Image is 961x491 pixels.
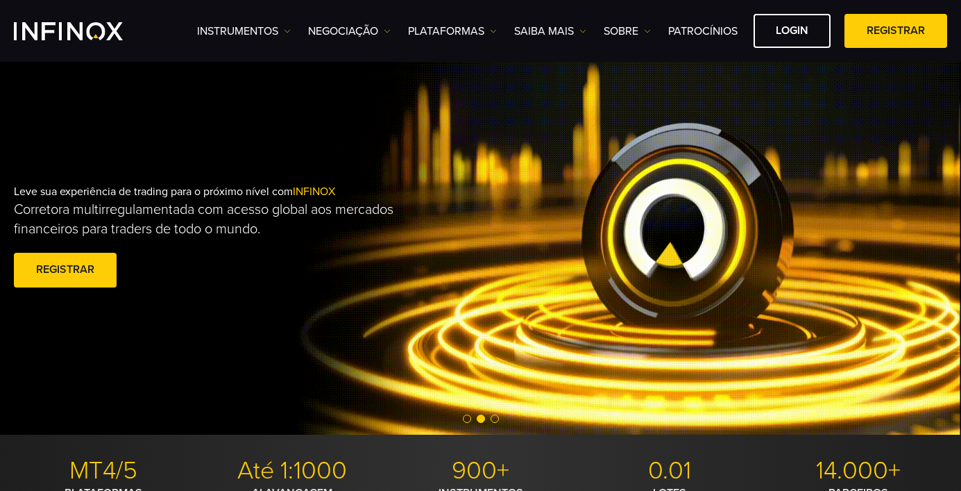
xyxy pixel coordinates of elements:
span: INFINOX [293,185,335,199]
a: NEGOCIAÇÃO [308,23,391,40]
a: INFINOX Logo [14,22,155,40]
span: Go to slide 3 [491,415,499,423]
a: Saiba mais [514,23,586,40]
span: Go to slide 2 [477,415,485,423]
a: Patrocínios [668,23,738,40]
a: Instrumentos [197,23,291,40]
a: Registrar [844,14,947,48]
p: 900+ [391,456,570,486]
p: MT4/5 [14,456,192,486]
a: Login [754,14,831,48]
p: 14.000+ [769,456,947,486]
a: SOBRE [604,23,651,40]
div: Leve sua experiência de trading para o próximo nível com [14,163,509,313]
p: 0.01 [580,456,758,486]
a: PLATAFORMAS [408,23,497,40]
p: Corretora multirregulamentada com acesso global aos mercados financeiros para traders de todo o m... [14,200,409,239]
p: Até 1:1000 [203,456,381,486]
span: Go to slide 1 [463,415,471,423]
a: Registrar [14,253,117,287]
